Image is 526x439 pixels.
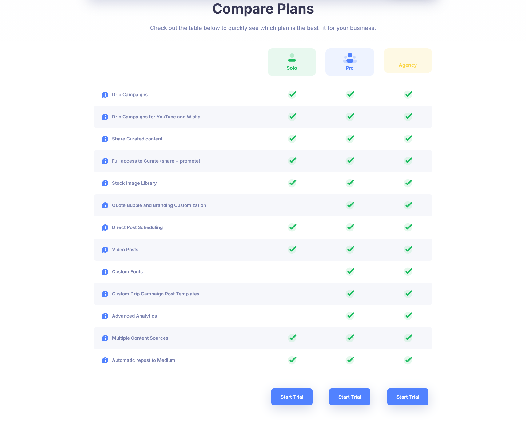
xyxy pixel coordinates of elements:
[94,224,163,231] p: Direct Post Scheduling
[329,388,370,405] a: Start Trial
[94,312,157,320] p: Advanced Analytics
[94,334,168,342] p: Multiple Content Sources
[94,113,201,121] p: Drip Campaigns for YouTube and Wistia
[94,23,432,33] p: Check out the table below to quickly see which plan is the best fit for your business.
[330,64,370,72] p: Pro
[94,202,206,209] p: Quote Bubble and Branding Customization
[388,61,428,69] p: Agency
[387,388,428,405] a: Start Trial
[94,357,175,364] p: Automatic repost to Medium
[94,246,138,253] p: Video Posts
[272,64,312,72] p: Solo
[94,180,157,187] p: Stock Image Library
[271,388,313,405] a: Start Trial
[94,91,148,98] p: Drip Campaigns
[94,290,199,298] p: Custom Drip Campaign Post Templates
[94,157,201,165] p: Full access to Curate (share + promote)
[94,268,143,275] p: Custom Fonts
[94,135,162,143] p: Share Curated content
